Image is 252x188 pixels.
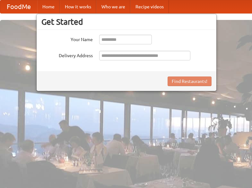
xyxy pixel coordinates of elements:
[60,0,96,13] a: How it works
[0,0,37,13] a: FoodMe
[41,35,93,43] label: Your Name
[130,0,169,13] a: Recipe videos
[37,0,60,13] a: Home
[96,0,130,13] a: Who we are
[41,51,93,59] label: Delivery Address
[168,76,212,86] button: Find Restaurants!
[41,17,212,27] h3: Get Started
